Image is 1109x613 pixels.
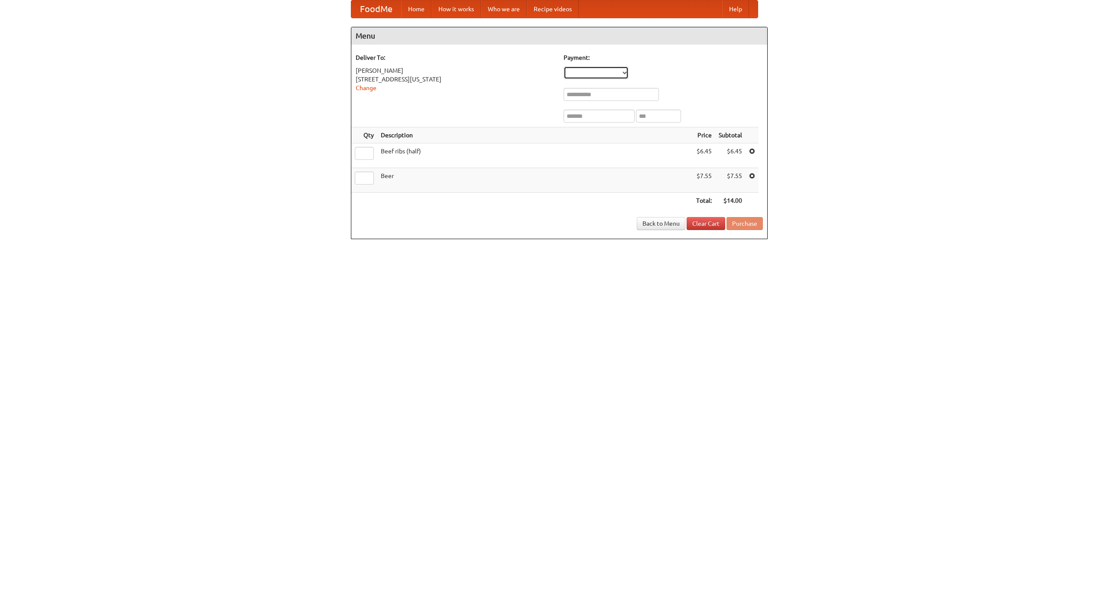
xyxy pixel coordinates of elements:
[356,53,555,62] h5: Deliver To:
[351,0,401,18] a: FoodMe
[715,168,746,193] td: $7.55
[715,143,746,168] td: $6.45
[481,0,527,18] a: Who we are
[693,168,715,193] td: $7.55
[527,0,579,18] a: Recipe videos
[715,193,746,209] th: $14.00
[431,0,481,18] a: How it works
[351,27,767,45] h4: Menu
[726,217,763,230] button: Purchase
[401,0,431,18] a: Home
[693,127,715,143] th: Price
[351,127,377,143] th: Qty
[715,127,746,143] th: Subtotal
[693,193,715,209] th: Total:
[377,127,693,143] th: Description
[564,53,763,62] h5: Payment:
[356,75,555,84] div: [STREET_ADDRESS][US_STATE]
[356,84,376,91] a: Change
[687,217,725,230] a: Clear Cart
[377,168,693,193] td: Beer
[377,143,693,168] td: Beef ribs (half)
[356,66,555,75] div: [PERSON_NAME]
[693,143,715,168] td: $6.45
[637,217,685,230] a: Back to Menu
[722,0,749,18] a: Help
